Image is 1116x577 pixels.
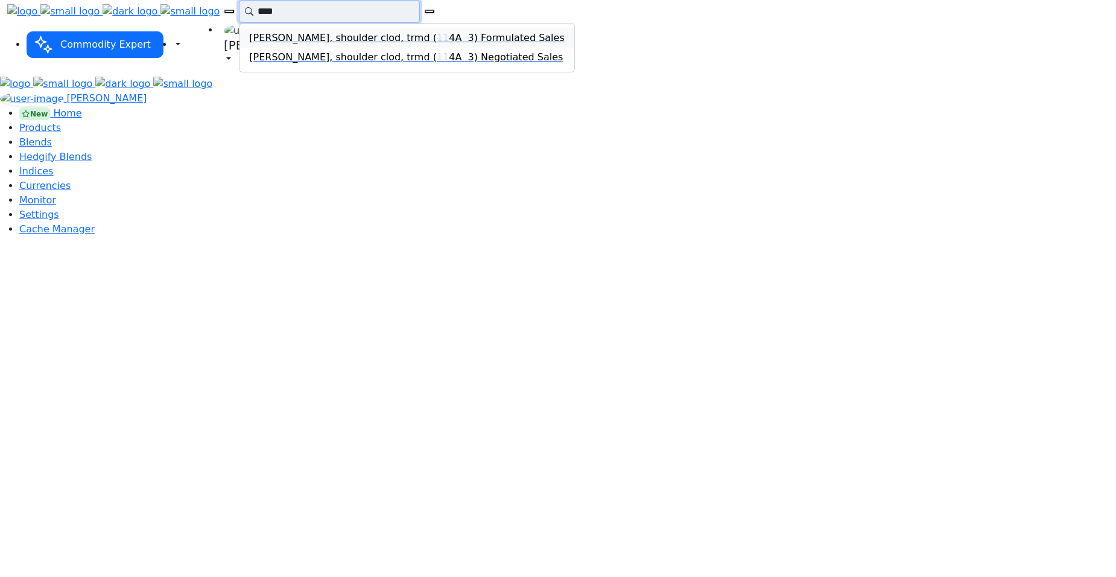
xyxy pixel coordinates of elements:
h5: [PERSON_NAME] [224,38,324,53]
a: Indices [19,165,53,177]
img: small logo [33,77,92,91]
span: [PERSON_NAME] [67,92,147,104]
a: [PERSON_NAME], shoulder clod, trmd ( 11 4A 3) Formulated Sales [249,31,564,45]
button: Commodity Expert [27,31,163,58]
span: 11 [437,50,449,65]
a: logo small logo [7,5,103,17]
img: dark logo [95,77,150,91]
a: dark logo small logo [103,5,220,17]
div: New [19,107,50,120]
a: Currencies [19,180,71,191]
a: New Home [19,107,82,119]
span: 4A 3) Negotiated Sales [449,50,563,65]
img: user-image [224,24,287,38]
span: Commodity Expert [55,34,156,55]
img: small logo [160,4,220,19]
span: 11 [437,31,449,45]
img: small logo [40,4,100,19]
span: [PERSON_NAME], shoulder clod, trmd ( [249,31,437,45]
a: Monitor [19,194,56,206]
a: Commodity Expert [27,39,163,50]
a: user-image [PERSON_NAME] [219,23,329,67]
a: Settings [19,209,59,220]
a: dark logo small logo [95,78,212,89]
span: Home [53,107,81,119]
a: Hedgify Blends [19,151,92,162]
span: 4A 3) Formulated Sales [449,31,564,45]
img: small logo [153,77,212,91]
a: Cache Manager [19,223,95,235]
img: dark logo [103,4,157,19]
a: Blends [19,136,52,148]
a: Products [19,122,61,133]
a: [PERSON_NAME], shoulder clod, trmd ( 11 4A 3) Negotiated Sales [249,50,564,65]
span: [PERSON_NAME], shoulder clod, trmd ( [249,50,437,65]
img: logo [7,4,37,19]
